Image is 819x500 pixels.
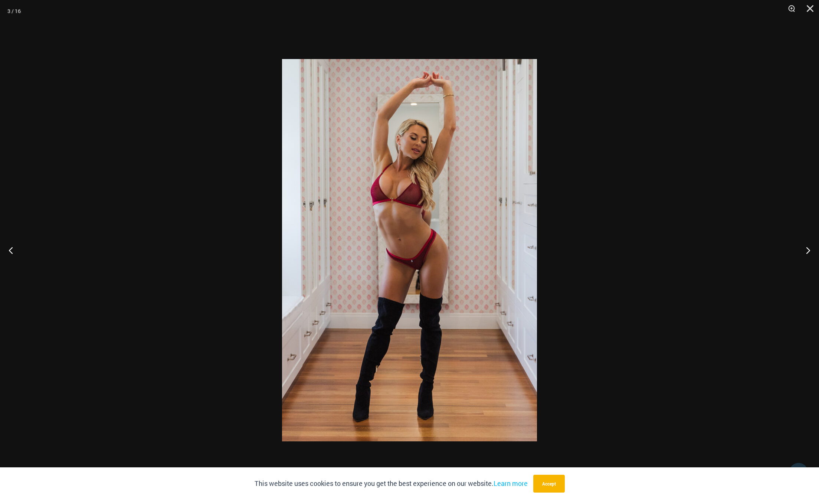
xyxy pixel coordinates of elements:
button: Next [791,232,819,269]
a: Learn more [494,479,528,488]
button: Accept [533,475,565,493]
div: 3 / 16 [7,6,21,17]
p: This website uses cookies to ensure you get the best experience on our website. [255,478,528,489]
img: Guilty Pleasures Red 1045 Bra 6045 Thong 01 [282,59,537,441]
